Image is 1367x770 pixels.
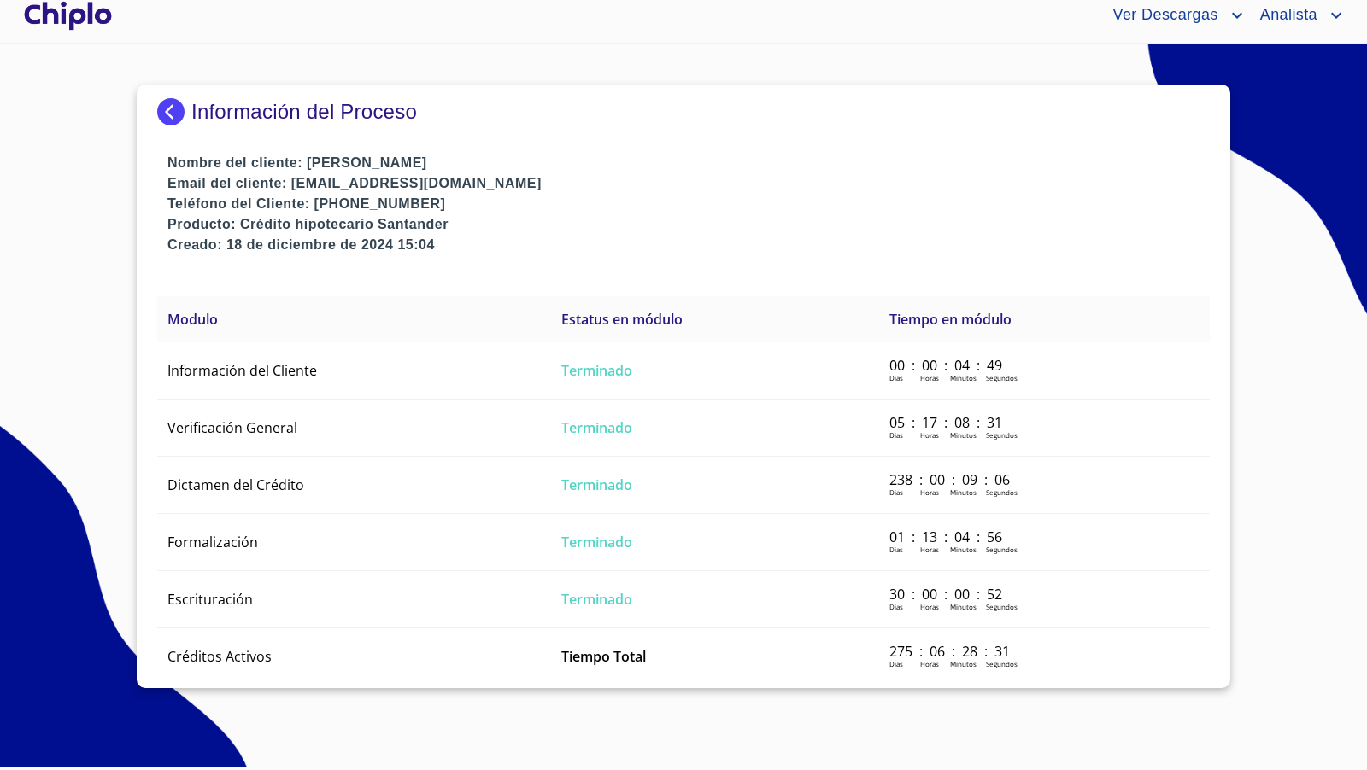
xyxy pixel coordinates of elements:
span: Terminado [561,418,632,437]
button: account of current user [1247,2,1346,29]
p: Segundos [986,602,1018,611]
p: Segundos [986,659,1018,668]
span: Terminado [561,361,632,380]
p: Horas [920,659,939,668]
span: Créditos Activos [167,647,272,666]
p: Minutos [950,659,977,668]
p: Horas [920,487,939,497]
span: Terminado [561,475,632,494]
p: Minutos [950,602,977,611]
span: Verificación General [167,418,297,437]
p: Segundos [986,545,1018,554]
span: Estatus en módulo [561,310,683,329]
span: Dictamen del Crédito [167,475,304,494]
p: Horas [920,430,939,440]
p: Horas [920,602,939,611]
p: 275 : 06 : 28 : 31 [889,642,1005,661]
p: Dias [889,430,903,440]
p: Segundos [986,487,1018,497]
p: Producto: Crédito hipotecario Santander [167,214,1210,235]
span: Formalización [167,533,258,551]
span: Tiempo en módulo [889,310,1012,329]
p: Minutos [950,430,977,440]
p: 05 : 17 : 08 : 31 [889,413,1005,432]
p: Dias [889,545,903,554]
p: Email del cliente: [EMAIL_ADDRESS][DOMAIN_NAME] [167,173,1210,194]
p: Nombre del cliente: [PERSON_NAME] [167,153,1210,173]
span: Terminado [561,533,632,551]
p: Minutos [950,487,977,497]
p: Teléfono del Cliente: [PHONE_NUMBER] [167,194,1210,214]
p: Dias [889,487,903,497]
button: account of current user [1100,2,1247,29]
p: Segundos [986,430,1018,440]
p: 238 : 00 : 09 : 06 [889,470,1005,489]
p: Creado: 18 de diciembre de 2024 15:04 [167,235,1210,255]
p: Minutos [950,545,977,554]
p: Información del Proceso [191,100,417,124]
span: Ver Descargas [1100,2,1226,29]
span: Analista [1247,2,1326,29]
span: Información del Cliente [167,361,317,380]
p: Dias [889,602,903,611]
p: Horas [920,545,939,554]
span: Modulo [167,310,218,329]
p: 01 : 13 : 04 : 56 [889,528,1005,546]
p: Segundos [986,373,1018,382]
img: Docupass spot blue [157,98,191,125]
span: Escrituración [167,590,253,609]
p: 30 : 00 : 00 : 52 [889,585,1005,604]
p: 00 : 00 : 04 : 49 [889,356,1005,375]
span: Terminado [561,590,632,609]
div: Información del Proceso [157,98,1210,125]
span: Tiempo Total [561,647,646,666]
p: Dias [889,659,903,668]
p: Minutos [950,373,977,382]
p: Dias [889,373,903,382]
p: Horas [920,373,939,382]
